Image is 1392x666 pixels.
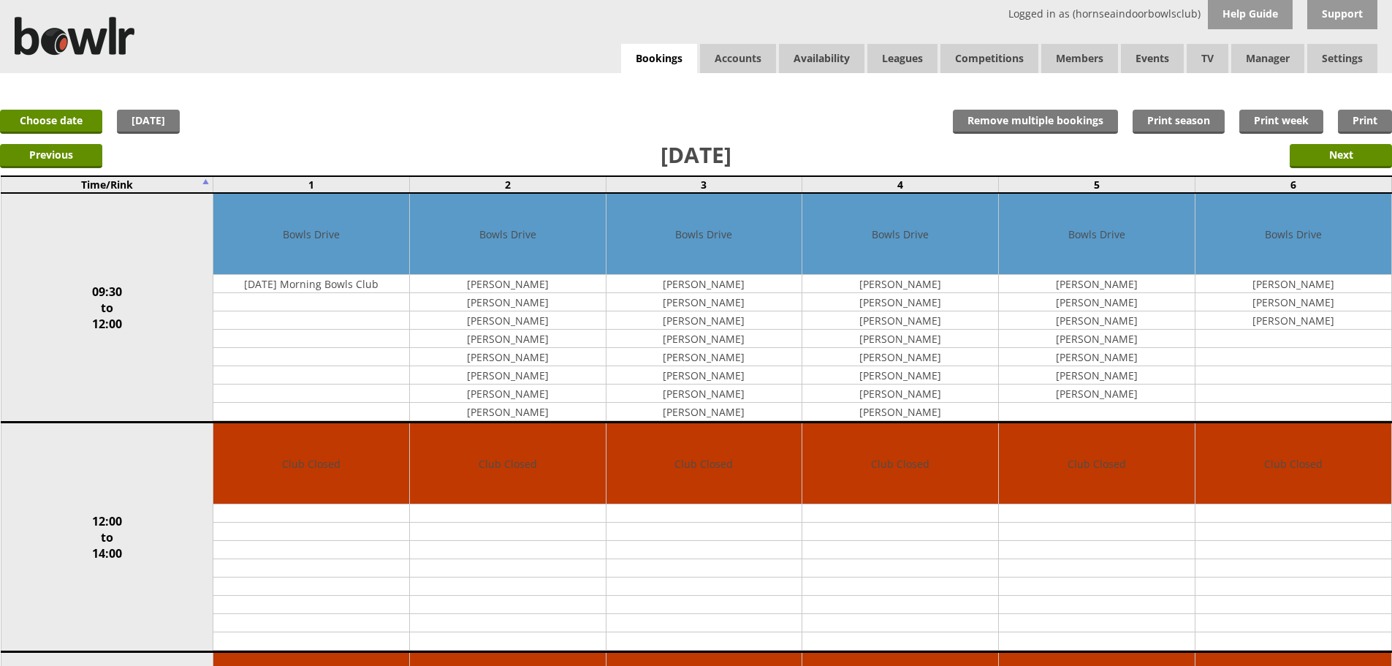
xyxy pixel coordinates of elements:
[1133,110,1225,134] a: Print season
[1338,110,1392,134] a: Print
[1195,194,1391,275] td: Bowls Drive
[410,423,606,504] td: Club Closed
[410,194,606,275] td: Bowls Drive
[606,366,802,385] td: [PERSON_NAME]
[999,176,1195,193] td: 5
[802,311,998,330] td: [PERSON_NAME]
[1195,293,1391,311] td: [PERSON_NAME]
[1,423,213,652] td: 12:00 to 14:00
[1307,44,1377,73] span: Settings
[213,176,410,193] td: 1
[999,385,1195,403] td: [PERSON_NAME]
[213,194,409,275] td: Bowls Drive
[940,44,1038,73] a: Competitions
[213,423,409,504] td: Club Closed
[802,385,998,403] td: [PERSON_NAME]
[999,311,1195,330] td: [PERSON_NAME]
[606,176,802,193] td: 3
[802,348,998,366] td: [PERSON_NAME]
[606,194,802,275] td: Bowls Drive
[1187,44,1228,73] span: TV
[999,348,1195,366] td: [PERSON_NAME]
[213,275,409,293] td: [DATE] Morning Bowls Club
[1,193,213,423] td: 09:30 to 12:00
[606,330,802,348] td: [PERSON_NAME]
[410,403,606,421] td: [PERSON_NAME]
[410,293,606,311] td: [PERSON_NAME]
[1195,311,1391,330] td: [PERSON_NAME]
[802,176,999,193] td: 4
[802,194,998,275] td: Bowls Drive
[999,366,1195,385] td: [PERSON_NAME]
[999,293,1195,311] td: [PERSON_NAME]
[1195,423,1391,504] td: Club Closed
[410,311,606,330] td: [PERSON_NAME]
[410,366,606,385] td: [PERSON_NAME]
[1195,275,1391,293] td: [PERSON_NAME]
[1231,44,1304,73] span: Manager
[621,44,697,74] a: Bookings
[117,110,180,134] a: [DATE]
[999,423,1195,504] td: Club Closed
[802,330,998,348] td: [PERSON_NAME]
[606,275,802,293] td: [PERSON_NAME]
[999,275,1195,293] td: [PERSON_NAME]
[606,293,802,311] td: [PERSON_NAME]
[1,176,213,193] td: Time/Rink
[1290,144,1392,168] input: Next
[606,311,802,330] td: [PERSON_NAME]
[606,403,802,421] td: [PERSON_NAME]
[953,110,1118,134] input: Remove multiple bookings
[410,330,606,348] td: [PERSON_NAME]
[779,44,864,73] a: Availability
[409,176,606,193] td: 2
[410,348,606,366] td: [PERSON_NAME]
[1239,110,1323,134] a: Print week
[867,44,937,73] a: Leagues
[410,275,606,293] td: [PERSON_NAME]
[700,44,776,73] span: Accounts
[410,385,606,403] td: [PERSON_NAME]
[606,348,802,366] td: [PERSON_NAME]
[606,385,802,403] td: [PERSON_NAME]
[802,366,998,385] td: [PERSON_NAME]
[999,194,1195,275] td: Bowls Drive
[802,403,998,421] td: [PERSON_NAME]
[802,293,998,311] td: [PERSON_NAME]
[1121,44,1184,73] a: Events
[999,330,1195,348] td: [PERSON_NAME]
[1195,176,1391,193] td: 6
[802,275,998,293] td: [PERSON_NAME]
[802,423,998,504] td: Club Closed
[1041,44,1118,73] span: Members
[606,423,802,504] td: Club Closed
